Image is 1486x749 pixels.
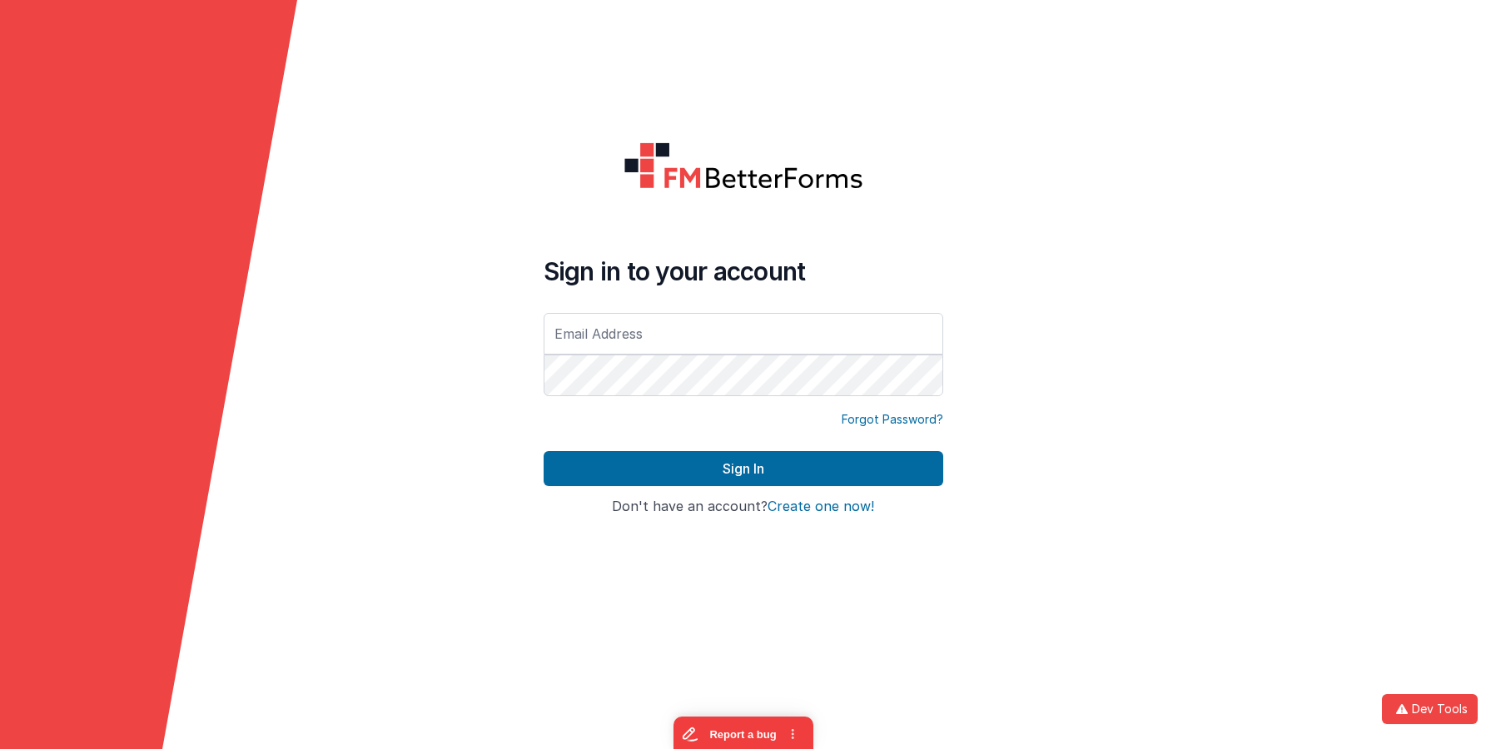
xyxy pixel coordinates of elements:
[544,499,943,514] h4: Don't have an account?
[842,411,943,428] a: Forgot Password?
[544,313,943,355] input: Email Address
[544,451,943,486] button: Sign In
[544,256,943,286] h4: Sign in to your account
[1382,694,1478,724] button: Dev Tools
[768,499,874,514] button: Create one now!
